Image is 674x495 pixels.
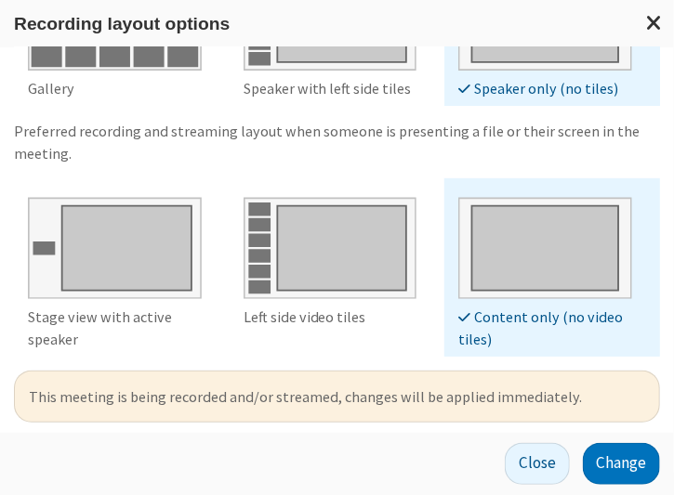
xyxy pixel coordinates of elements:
img: Stage view with active speaker [28,186,202,300]
div: Speaker only (no tiles) [458,77,632,99]
button: Close [505,443,569,485]
div: Stage view with active speaker [28,306,202,350]
div: Content only (no video tiles) [458,306,632,350]
div: Gallery [28,77,202,99]
div: Left side video tiles [244,306,417,328]
div: This meeting is being recorded and/or streamed, changes will be applied immediately. [29,385,645,408]
p: Preferred recording and streaming layout when someone is presenting a file or their screen in the... [14,120,660,164]
img: Content only (no video tiles) [458,186,632,300]
div: Speaker with left side tiles [244,77,417,99]
img: Left side video tiles [244,186,417,300]
button: Change [583,443,660,485]
h3: Recording layout options [14,14,660,33]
